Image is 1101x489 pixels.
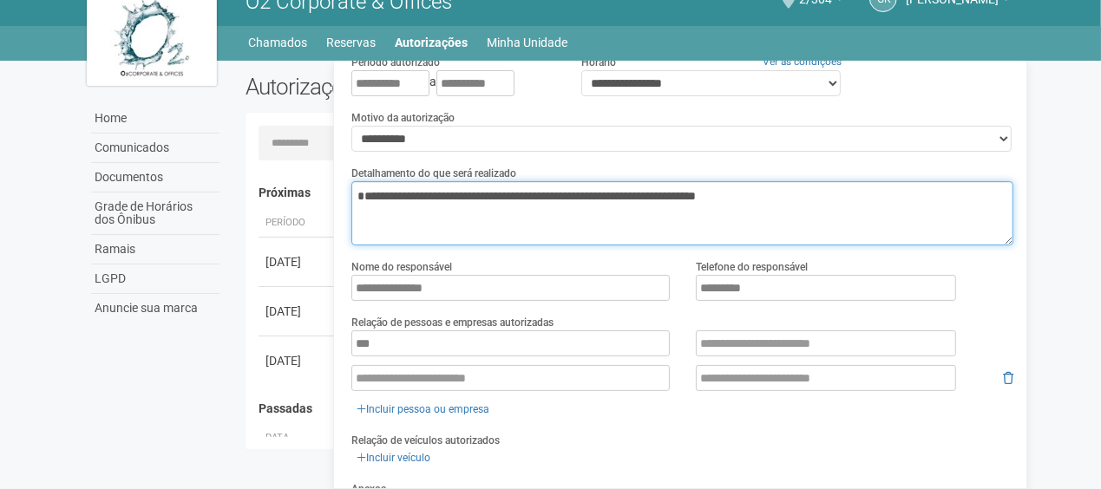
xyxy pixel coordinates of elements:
[91,192,220,235] a: Grade de Horários dos Ônibus
[259,424,337,453] th: Data
[259,209,337,238] th: Período
[763,55,842,68] a: Ver as condições
[581,55,616,70] label: Horário
[91,294,220,323] a: Anuncie sua marca
[327,30,377,55] a: Reservas
[696,259,808,275] label: Telefone do responsável
[91,235,220,264] a: Ramais
[488,30,568,55] a: Minha Unidade
[351,448,436,467] a: Incluir veículo
[91,163,220,192] a: Documentos
[265,352,330,369] div: [DATE]
[1003,372,1013,384] i: Remover
[259,402,1002,415] h4: Passadas
[351,433,500,448] label: Relação de veículos autorizados
[351,400,495,419] a: Incluir pessoa ou empresa
[351,259,452,275] label: Nome do responsável
[351,166,516,181] label: Detalhamento do que será realizado
[351,70,554,96] div: a
[265,303,330,320] div: [DATE]
[351,110,455,126] label: Motivo da autorização
[249,30,308,55] a: Chamados
[91,104,220,134] a: Home
[259,186,1002,199] h4: Próximas
[91,134,220,163] a: Comunicados
[351,55,440,70] label: Período autorizado
[246,74,617,100] h2: Autorizações
[265,253,330,271] div: [DATE]
[396,30,469,55] a: Autorizações
[91,264,220,294] a: LGPD
[351,315,554,330] label: Relação de pessoas e empresas autorizadas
